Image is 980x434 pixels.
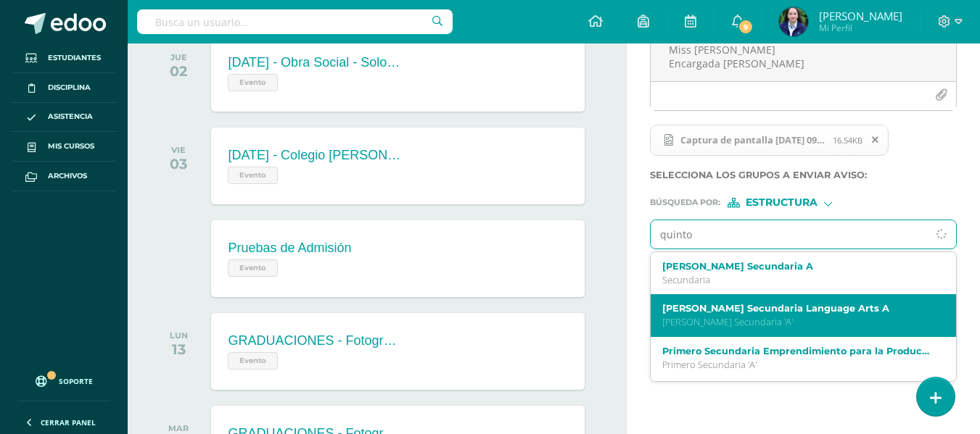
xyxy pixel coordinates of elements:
[228,55,402,70] div: [DATE] - Obra Social - Solo asiste SECUNDARIA.
[170,155,187,172] div: 03
[662,359,934,371] p: Primero Secundaria 'A'
[170,145,187,155] div: VIE
[170,52,187,62] div: JUE
[651,9,956,81] textarea: Estimados estudiantes, les comparto la imagen de sus turnos para la Feria de Jocotenango para [DA...
[137,9,453,34] input: Busca un usuario...
[650,125,889,157] span: Captura de pantalla 2025-09-11 091757.png
[228,241,351,256] div: Pruebas de Admisión
[59,376,93,386] span: Soporte
[662,346,934,356] label: Primero Secundaria Emprendimiento para la Productividad A
[819,22,902,34] span: Mi Perfil
[48,170,87,182] span: Archivos
[228,74,278,91] span: Evento
[228,333,402,349] div: GRADUACIONES - Fotografías de Graduandos - QUINTO BACHILLERATO
[228,352,278,370] span: Evento
[662,303,934,314] label: [PERSON_NAME] Secundaria Language Arts A
[12,43,116,73] a: Estudiantes
[662,316,934,328] p: [PERSON_NAME] Secundaria 'A'
[833,135,862,146] span: 16.54KB
[12,162,116,191] a: Archivos
[819,9,902,23] span: [PERSON_NAME]
[48,82,91,93] span: Disciplina
[662,274,934,286] p: Secundaria
[228,148,402,163] div: [DATE] - Colegio [PERSON_NAME]
[170,330,188,341] div: LUN
[863,132,888,148] span: Remover archivo
[728,198,836,208] div: [object Object]
[650,199,720,206] span: Búsqueda por :
[48,52,101,64] span: Estudiantes
[228,167,278,184] span: Evento
[170,62,187,80] div: 02
[228,259,278,277] span: Evento
[41,417,96,427] span: Cerrar panel
[170,341,188,358] div: 13
[779,7,808,36] img: 381c161aa04f9ea8baa001c8ef3cbafa.png
[168,423,189,433] div: MAR
[746,199,818,206] span: Estructura
[12,73,116,103] a: Disciplina
[12,103,116,133] a: Asistencia
[738,19,754,35] span: 9
[48,111,93,122] span: Asistencia
[17,362,110,397] a: Soporte
[48,141,94,152] span: Mis cursos
[662,261,934,272] label: [PERSON_NAME] Secundaria A
[651,220,928,249] input: Ej. Primero primaria
[673,134,833,146] span: Captura de pantalla [DATE] 091757.png
[650,170,957,180] label: Selecciona los grupos a enviar aviso :
[12,132,116,162] a: Mis cursos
